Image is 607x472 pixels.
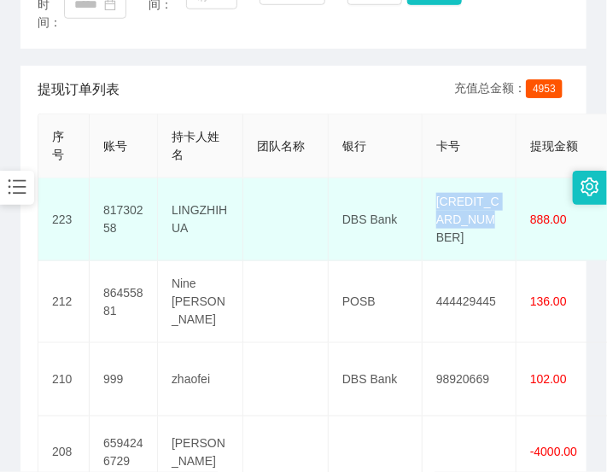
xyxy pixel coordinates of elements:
[530,294,567,308] span: 136.00
[423,343,517,417] td: 98920669
[6,176,28,198] i: 图标: bars
[526,79,563,98] span: 4953
[329,178,423,261] td: DBS Bank
[530,446,577,459] span: -4000.00
[38,343,90,417] td: 210
[103,139,127,153] span: 账号
[454,79,569,100] div: 充值总金额：
[38,79,120,100] span: 提现订单列表
[423,178,517,261] td: [CREDIT_CARD_NUMBER]
[530,139,578,153] span: 提现金额
[158,261,243,343] td: Nine [PERSON_NAME]
[158,178,243,261] td: LINGZHIHUA
[257,139,305,153] span: 团队名称
[329,261,423,343] td: POSB
[329,343,423,417] td: DBS Bank
[530,213,567,226] span: 888.00
[436,139,460,153] span: 卡号
[90,343,158,417] td: 999
[423,261,517,343] td: 444429445
[172,130,219,161] span: 持卡人姓名
[38,261,90,343] td: 212
[530,372,567,386] span: 102.00
[342,139,366,153] span: 银行
[158,343,243,417] td: zhaofei
[90,178,158,261] td: 81730258
[90,261,158,343] td: 86455881
[38,178,90,261] td: 223
[581,178,599,196] i: 图标: setting
[52,130,64,161] span: 序号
